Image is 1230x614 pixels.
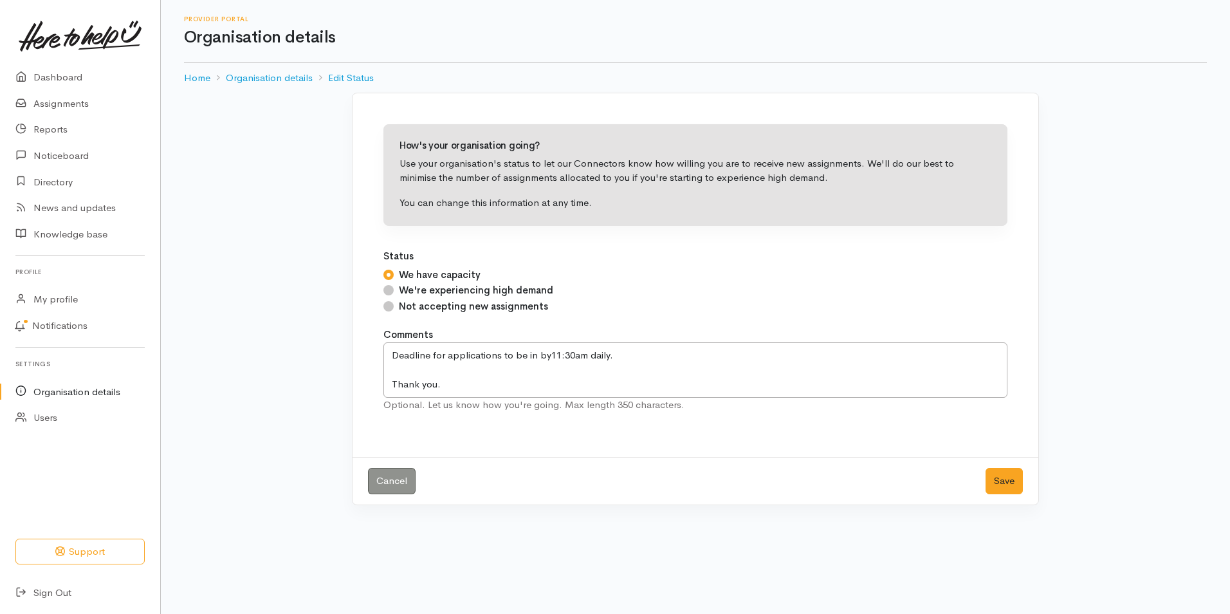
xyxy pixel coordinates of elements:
[399,140,991,151] h4: How's your organisation going?
[383,328,433,342] label: Comments
[15,263,145,281] h6: Profile
[399,196,991,210] p: You can change this information at any time.
[399,268,481,283] label: We have capacity
[184,71,210,86] a: Home
[399,156,991,185] p: Use your organisation's status to let our Connectors know how willing you are to receive new assi...
[399,299,548,314] label: Not accepting new assignments
[328,71,374,86] a: Edit Status
[15,539,145,565] button: Support
[184,28,1207,47] h1: Organisation details
[383,398,1007,413] div: Optional. Let us know how you're going. Max length 350 characters.
[383,249,414,264] label: Status
[15,355,145,373] h6: Settings
[184,15,1207,23] h6: Provider Portal
[399,283,553,298] label: We're experiencing high demand
[383,342,1007,398] textarea: Deadline for applications to be in by11:30am daily. Thank you.
[184,63,1207,93] nav: breadcrumb
[226,71,313,86] a: Organisation details
[368,468,416,494] a: Cancel
[986,468,1023,494] button: Save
